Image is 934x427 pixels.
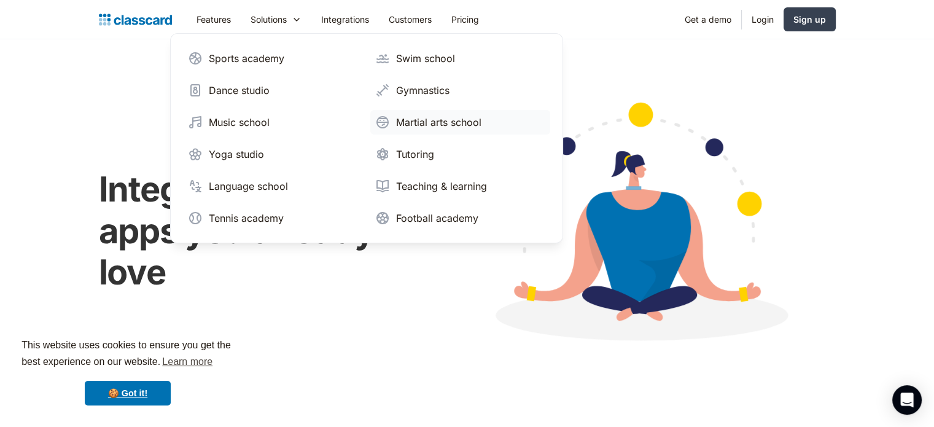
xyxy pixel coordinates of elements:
div: v 4.0.25 [34,20,60,29]
a: Pricing [442,6,489,33]
img: logo_orange.svg [20,20,29,29]
div: Open Intercom Messenger [892,385,922,415]
a: Features [187,6,241,33]
a: learn more about cookies [160,353,214,371]
h1: Integrates with apps you already love [99,169,418,293]
a: Martial arts school [370,110,550,135]
a: Teaching & learning [370,174,550,198]
a: Football academy [370,206,550,230]
div: Teaching & learning [396,179,487,194]
a: Music school [183,110,363,135]
div: Gymnastics [396,83,449,98]
a: Login [742,6,784,33]
a: dismiss cookie message [85,381,171,405]
a: Get a demo [675,6,741,33]
div: Tennis academy [209,211,284,225]
div: Solutions [251,13,287,26]
div: Swim school [396,51,455,66]
a: Yoga studio [183,142,363,166]
a: Tutoring [370,142,550,166]
div: Language school [209,179,288,194]
span: This website uses cookies to ensure you get the best experience on our website. [21,338,234,371]
a: home [99,11,172,28]
div: Yoga studio [209,147,264,162]
a: Language school [183,174,363,198]
img: website_grey.svg [20,32,29,42]
a: Customers [379,6,442,33]
div: Domain Overview [47,72,110,80]
div: Sports academy [209,51,284,66]
a: Tennis academy [183,206,363,230]
div: Sign up [793,13,826,26]
a: Sports academy [183,46,363,71]
div: Martial arts school [396,115,481,130]
div: Music school [209,115,270,130]
div: Domain: [DOMAIN_NAME] [32,32,135,42]
div: cookieconsent [10,326,246,417]
a: Gymnastics [370,78,550,103]
div: Dance studio [209,83,270,98]
div: Solutions [241,6,311,33]
div: Keywords by Traffic [136,72,207,80]
div: Football academy [396,211,478,225]
a: Sign up [784,7,836,31]
a: Dance studio [183,78,363,103]
img: tab_domain_overview_orange.svg [33,71,43,81]
img: Cartoon image showing connected apps [442,79,836,374]
img: tab_keywords_by_traffic_grey.svg [122,71,132,81]
a: Swim school [370,46,550,71]
nav: Solutions [170,33,563,243]
div: Tutoring [396,147,434,162]
a: Integrations [311,6,379,33]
